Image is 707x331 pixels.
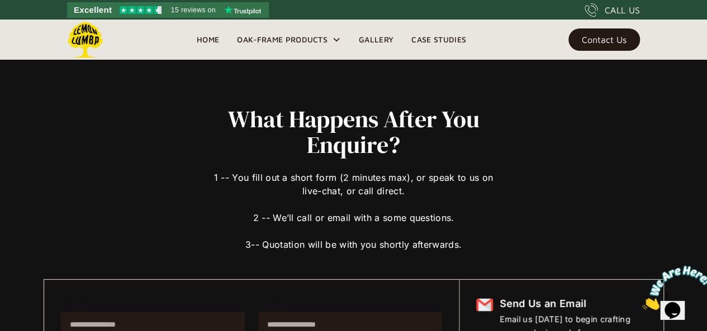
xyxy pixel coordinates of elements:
a: Home [188,31,228,48]
span: Excellent [74,3,112,17]
div: Oak-Frame Products [228,20,350,60]
a: See Lemon Lumba reviews on Trustpilot [67,2,269,18]
a: Gallery [350,31,402,48]
img: Chat attention grabber [4,4,74,49]
h6: Send Us an Email [500,296,647,311]
img: Trustpilot logo [224,6,261,15]
a: Contact Us [568,28,640,51]
label: E-mail [258,296,442,305]
div: CALL US [605,3,640,17]
div: Contact Us [582,36,627,44]
img: Trustpilot 4.5 stars [120,6,162,14]
div: Oak-Frame Products [237,33,328,46]
a: Case Studies [402,31,475,48]
div: 1 -- You fill out a short form (2 minutes max), or speak to us on live-chat, or call direct. 2 --... [210,157,498,251]
span: 15 reviews on [171,3,216,17]
label: Name [61,296,245,305]
h2: What Happens After You Enquire? [210,106,498,157]
iframe: chat widget [638,261,707,314]
a: CALL US [585,3,640,17]
span: 1 [4,4,9,14]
